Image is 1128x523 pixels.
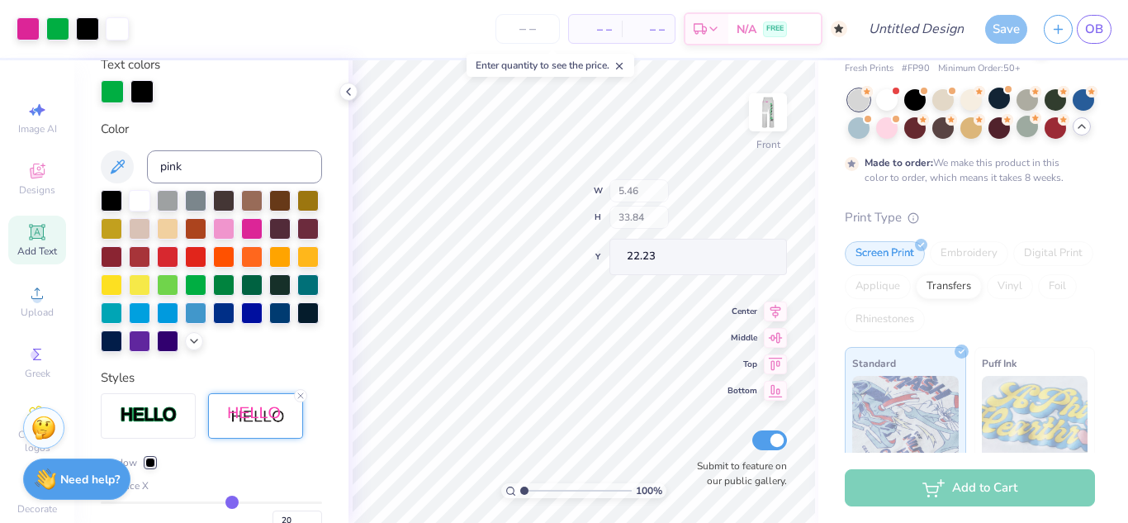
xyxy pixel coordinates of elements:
[728,385,757,397] span: Bottom
[852,376,959,459] img: Standard
[845,307,925,332] div: Rhinestones
[579,21,612,38] span: – –
[18,122,57,136] span: Image AI
[636,483,662,498] span: 100 %
[728,359,757,370] span: Top
[19,183,55,197] span: Designs
[845,208,1095,227] div: Print Type
[17,245,57,258] span: Add Text
[737,21,756,38] span: N/A
[865,155,1068,185] div: We make this product in this color to order, which means it takes 8 weeks.
[101,455,137,470] span: Shadow
[17,502,57,516] span: Decorate
[8,428,66,454] span: Clipart & logos
[938,62,1021,76] span: Minimum Order: 50 +
[982,376,1088,459] img: Puff Ink
[728,306,757,317] span: Center
[101,368,322,387] div: Styles
[916,274,982,299] div: Transfers
[902,62,930,76] span: # FP90
[120,406,178,425] img: Stroke
[845,241,925,266] div: Screen Print
[227,406,285,426] img: Shadow
[688,459,787,488] label: Submit to feature on our public gallery.
[845,274,911,299] div: Applique
[632,21,665,38] span: – –
[852,354,896,372] span: Standard
[1077,15,1111,44] a: OB
[855,12,977,45] input: Untitled Design
[25,367,50,380] span: Greek
[147,150,322,183] input: e.g. 7428 c
[845,62,893,76] span: Fresh Prints
[766,23,784,35] span: FREE
[865,156,933,169] strong: Made to order:
[60,472,120,487] strong: Need help?
[495,14,560,44] input: – –
[21,306,54,319] span: Upload
[467,54,634,77] div: Enter quantity to see the price.
[728,332,757,344] span: Middle
[930,241,1008,266] div: Embroidery
[1085,20,1103,39] span: OB
[101,55,160,74] label: Text colors
[756,137,780,152] div: Front
[101,120,322,139] div: Color
[1038,274,1077,299] div: Foil
[751,96,784,129] img: Front
[987,274,1033,299] div: Vinyl
[982,354,1017,372] span: Puff Ink
[1013,241,1093,266] div: Digital Print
